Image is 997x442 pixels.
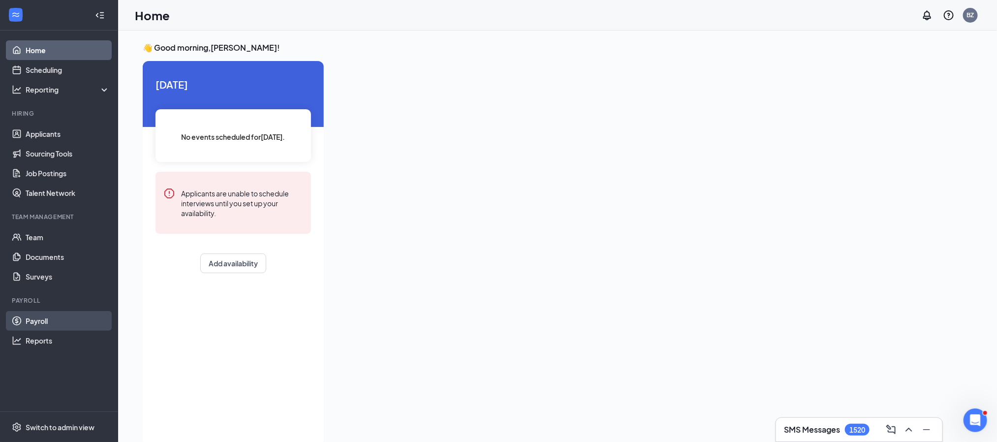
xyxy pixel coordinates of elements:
[26,331,110,350] a: Reports
[143,42,883,53] h3: 👋 Good morning, [PERSON_NAME] !
[967,11,974,19] div: BZ
[181,188,303,218] div: Applicants are unable to schedule interviews until you set up your availability.
[182,131,285,142] span: No events scheduled for [DATE] .
[964,409,987,432] iframe: Intercom live chat
[26,227,110,247] a: Team
[943,9,955,21] svg: QuestionInfo
[26,144,110,163] a: Sourcing Tools
[12,109,108,118] div: Hiring
[26,267,110,286] a: Surveys
[26,247,110,267] a: Documents
[784,424,840,435] h3: SMS Messages
[921,9,933,21] svg: Notifications
[135,7,170,24] h1: Home
[26,85,110,95] div: Reporting
[156,77,311,92] span: [DATE]
[12,296,108,305] div: Payroll
[163,188,175,199] svg: Error
[26,422,94,432] div: Switch to admin view
[903,424,915,436] svg: ChevronUp
[919,422,935,438] button: Minimize
[26,40,110,60] a: Home
[26,60,110,80] a: Scheduling
[26,183,110,203] a: Talent Network
[883,422,899,438] button: ComposeMessage
[849,426,865,434] div: 1520
[901,422,917,438] button: ChevronUp
[921,424,933,436] svg: Minimize
[12,85,22,95] svg: Analysis
[26,163,110,183] a: Job Postings
[26,124,110,144] a: Applicants
[885,424,897,436] svg: ComposeMessage
[12,422,22,432] svg: Settings
[95,10,105,20] svg: Collapse
[200,253,266,273] button: Add availability
[26,311,110,331] a: Payroll
[12,213,108,221] div: Team Management
[11,10,21,20] svg: WorkstreamLogo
